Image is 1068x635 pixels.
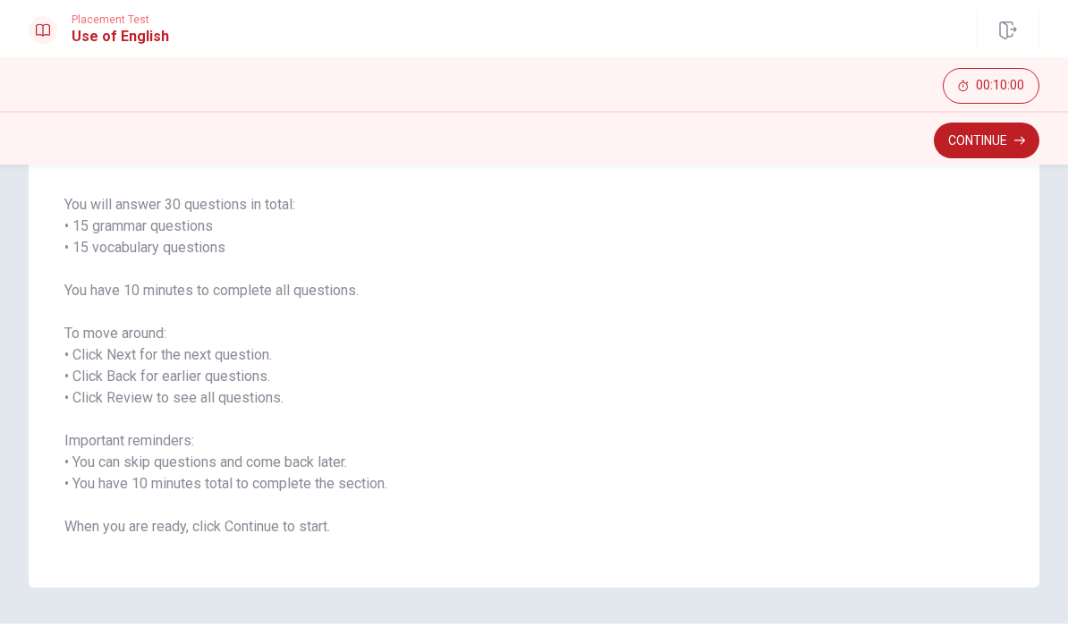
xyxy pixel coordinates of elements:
[943,68,1039,104] button: 00:10:00
[72,26,169,47] h1: Use of English
[72,13,169,26] span: Placement Test
[934,123,1039,158] button: Continue
[976,79,1024,93] span: 00:10:00
[64,194,1004,538] span: You will answer 30 questions in total: • 15 grammar questions • 15 vocabulary questions You have ...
